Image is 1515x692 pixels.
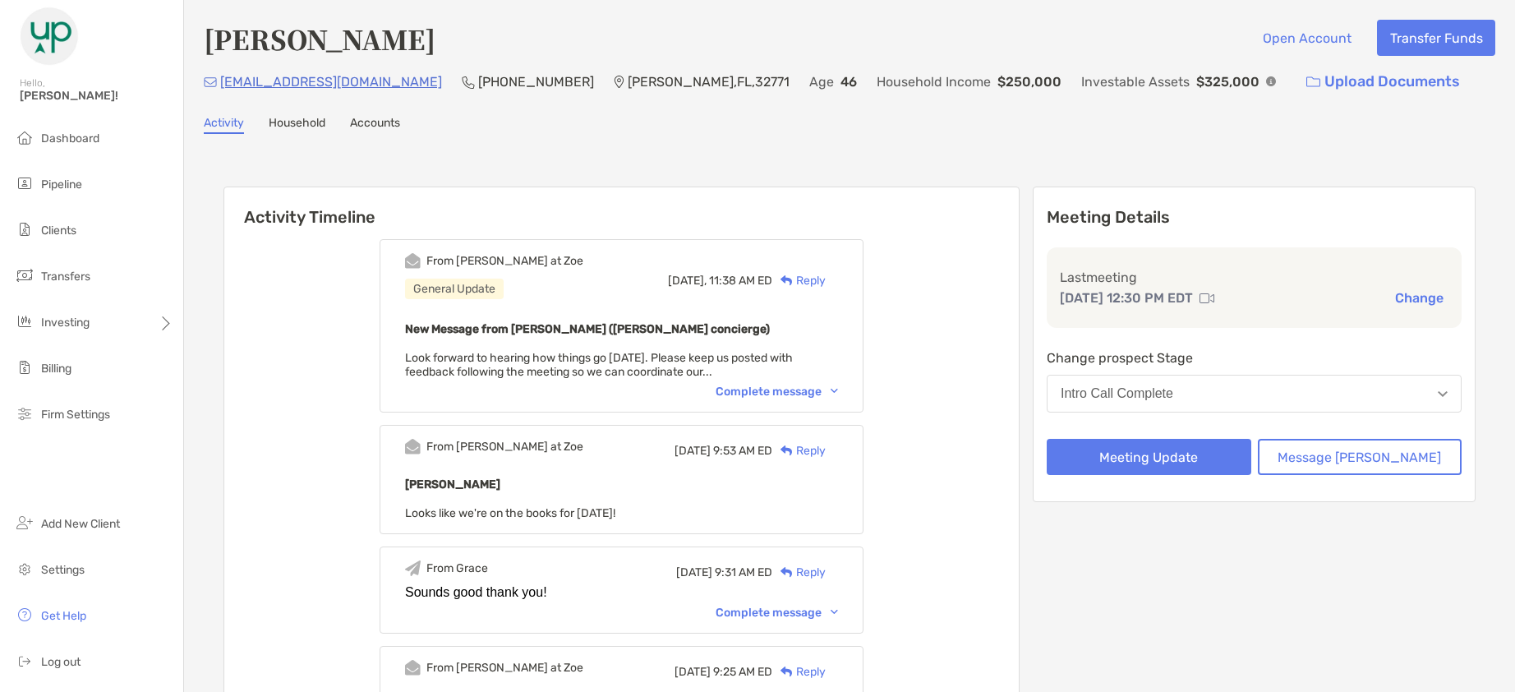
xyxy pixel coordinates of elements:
[781,445,793,456] img: Reply icon
[41,517,120,531] span: Add New Client
[676,565,712,579] span: [DATE]
[1047,439,1251,475] button: Meeting Update
[831,610,838,615] img: Chevron icon
[709,274,772,288] span: 11:38 AM ED
[1296,64,1471,99] a: Upload Documents
[781,567,793,578] img: Reply icon
[426,440,583,454] div: From [PERSON_NAME] at Zoe
[478,72,594,92] p: [PHONE_NUMBER]
[15,173,35,193] img: pipeline icon
[41,316,90,330] span: Investing
[15,605,35,625] img: get-help icon
[405,506,615,520] span: Looks like we're on the books for [DATE]!
[41,178,82,191] span: Pipeline
[20,89,173,103] span: [PERSON_NAME]!
[426,561,488,575] div: From Grace
[668,274,707,288] span: [DATE],
[41,362,71,376] span: Billing
[1061,386,1173,401] div: Intro Call Complete
[1306,76,1320,88] img: button icon
[1258,439,1462,475] button: Message [PERSON_NAME]
[1060,288,1193,308] p: [DATE] 12:30 PM EDT
[1047,207,1462,228] p: Meeting Details
[772,272,826,289] div: Reply
[15,651,35,671] img: logout icon
[20,7,79,66] img: Zoe Logo
[781,667,793,677] img: Reply icon
[997,72,1061,92] p: $250,000
[41,408,110,422] span: Firm Settings
[716,385,838,399] div: Complete message
[1377,20,1495,56] button: Transfer Funds
[715,565,772,579] span: 9:31 AM ED
[405,660,421,676] img: Event icon
[405,477,500,491] b: [PERSON_NAME]
[41,563,85,577] span: Settings
[713,665,772,679] span: 9:25 AM ED
[462,76,475,89] img: Phone Icon
[41,131,99,145] span: Dashboard
[15,559,35,579] img: settings icon
[15,513,35,533] img: add_new_client icon
[831,389,838,394] img: Chevron icon
[405,322,770,336] b: New Message from [PERSON_NAME] ([PERSON_NAME] concierge)
[15,404,35,423] img: firm-settings icon
[1047,348,1462,368] p: Change prospect Stage
[204,116,244,134] a: Activity
[405,585,838,600] div: Sounds good thank you!
[269,116,325,134] a: Household
[405,439,421,454] img: Event icon
[426,254,583,268] div: From [PERSON_NAME] at Zoe
[15,219,35,239] img: clients icon
[1200,292,1214,305] img: communication type
[772,564,826,581] div: Reply
[840,72,857,92] p: 46
[41,224,76,238] span: Clients
[220,72,442,92] p: [EMAIL_ADDRESS][DOMAIN_NAME]
[41,655,81,669] span: Log out
[713,444,772,458] span: 9:53 AM ED
[716,606,838,620] div: Complete message
[675,444,711,458] span: [DATE]
[809,72,834,92] p: Age
[224,187,1019,227] h6: Activity Timeline
[781,275,793,286] img: Reply icon
[628,72,790,92] p: [PERSON_NAME] , FL , 32771
[877,72,991,92] p: Household Income
[405,253,421,269] img: Event icon
[15,265,35,285] img: transfers icon
[1438,391,1448,397] img: Open dropdown arrow
[15,311,35,331] img: investing icon
[1250,20,1364,56] button: Open Account
[15,127,35,147] img: dashboard icon
[204,77,217,87] img: Email Icon
[426,661,583,675] div: From [PERSON_NAME] at Zoe
[772,442,826,459] div: Reply
[405,351,793,379] span: Look forward to hearing how things go [DATE]. Please keep us posted with feedback following the m...
[1081,72,1190,92] p: Investable Assets
[350,116,400,134] a: Accounts
[1266,76,1276,86] img: Info Icon
[675,665,711,679] span: [DATE]
[41,609,86,623] span: Get Help
[204,20,435,58] h4: [PERSON_NAME]
[614,76,624,89] img: Location Icon
[41,270,90,284] span: Transfers
[405,279,504,299] div: General Update
[772,663,826,680] div: Reply
[1060,267,1448,288] p: Last meeting
[1047,375,1462,413] button: Intro Call Complete
[1196,72,1259,92] p: $325,000
[15,358,35,377] img: billing icon
[405,561,421,576] img: Event icon
[1390,289,1448,307] button: Change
